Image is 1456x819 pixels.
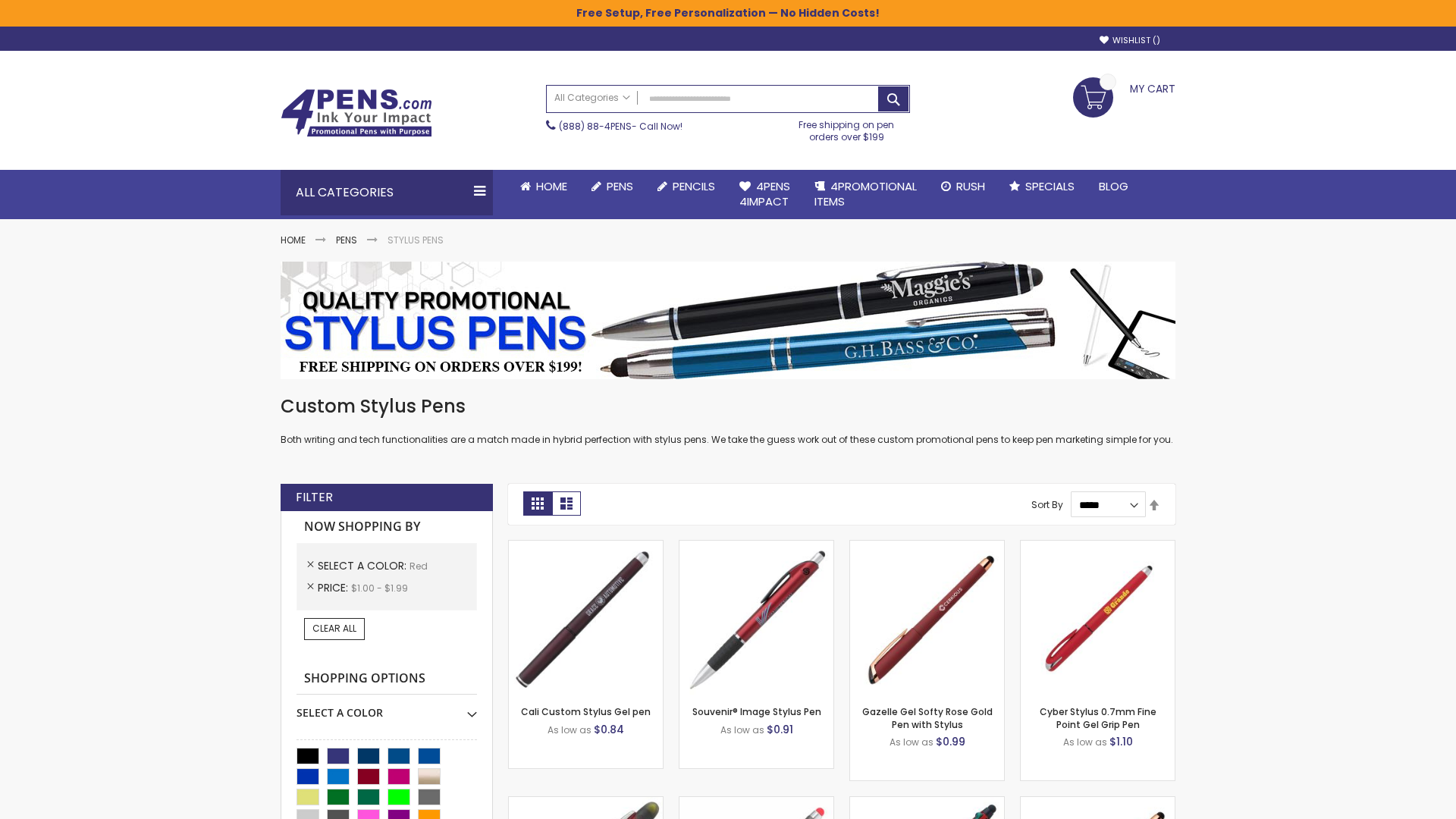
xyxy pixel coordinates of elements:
span: $1.00 - $1.99 [351,582,408,595]
a: Souvenir® Image Stylus Pen-Red [679,540,833,553]
a: Pens [336,234,357,246]
span: Select A Color [318,558,409,573]
span: Home [536,178,567,194]
span: Price [318,580,351,595]
a: Gazelle Gel Softy Rose Gold Pen with Stylus-Red [850,540,1004,553]
div: Free shipping on pen orders over $199 [783,113,911,143]
a: 4PROMOTIONALITEMS [802,170,929,219]
span: Pencils [673,178,715,194]
img: Gazelle Gel Softy Rose Gold Pen with Stylus-Red [850,541,1004,695]
a: Pencils [645,170,727,203]
a: Cyber Stylus 0.7mm Fine Point Gel Grip Pen [1040,705,1156,730]
span: As low as [548,723,591,736]
span: $0.91 [767,722,793,737]
span: $0.84 [594,722,624,737]
span: $1.10 [1109,734,1133,749]
a: Home [508,170,579,203]
label: Sort By [1031,498,1063,511]
a: Islander Softy Gel with Stylus - ColorJet Imprint-Red [679,796,833,809]
span: Red [409,560,428,573]
a: Specials [997,170,1087,203]
h1: Custom Stylus Pens [281,394,1175,419]
div: Select A Color [297,695,477,720]
strong: Now Shopping by [297,511,477,543]
strong: Filter [296,489,333,506]
span: 4PROMOTIONAL ITEMS [814,178,917,209]
img: Cali Custom Stylus Gel pen-Red [509,541,663,695]
img: Souvenir® Image Stylus Pen-Red [679,541,833,695]
a: (888) 88-4PENS [559,120,632,133]
strong: Stylus Pens [388,234,444,246]
span: $0.99 [936,734,965,749]
a: Cali Custom Stylus Gel pen [521,705,651,718]
a: Souvenir® Jalan Highlighter Stylus Pen Combo-Red [509,796,663,809]
a: Souvenir® Image Stylus Pen [692,705,821,718]
a: Cyber Stylus 0.7mm Fine Point Gel Grip Pen-Red [1021,540,1175,553]
span: Rush [956,178,985,194]
a: Blog [1087,170,1141,203]
div: All Categories [281,170,493,215]
a: All Categories [547,86,638,111]
span: 4Pens 4impact [739,178,790,209]
a: Gazelle Gel Softy Rose Gold Pen with Stylus - ColorJet-Red [1021,796,1175,809]
span: Pens [607,178,633,194]
span: As low as [1063,736,1107,748]
span: As low as [720,723,764,736]
span: Blog [1099,178,1128,194]
a: Pens [579,170,645,203]
span: All Categories [554,92,630,104]
a: Rush [929,170,997,203]
span: - Call Now! [559,120,682,133]
img: Stylus Pens [281,262,1175,379]
a: Orbitor 4 Color Assorted Ink Metallic Stylus Pens-Red [850,796,1004,809]
span: Specials [1025,178,1075,194]
a: 4Pens4impact [727,170,802,219]
strong: Shopping Options [297,663,477,695]
a: Clear All [304,618,365,639]
a: Wishlist [1100,35,1160,46]
img: Cyber Stylus 0.7mm Fine Point Gel Grip Pen-Red [1021,541,1175,695]
div: Both writing and tech functionalities are a match made in hybrid perfection with stylus pens. We ... [281,394,1175,447]
strong: Grid [523,491,552,516]
a: Gazelle Gel Softy Rose Gold Pen with Stylus [862,705,993,730]
a: Home [281,234,306,246]
a: Cali Custom Stylus Gel pen-Red [509,540,663,553]
span: Clear All [312,622,356,635]
img: 4Pens Custom Pens and Promotional Products [281,89,432,137]
span: As low as [890,736,934,748]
